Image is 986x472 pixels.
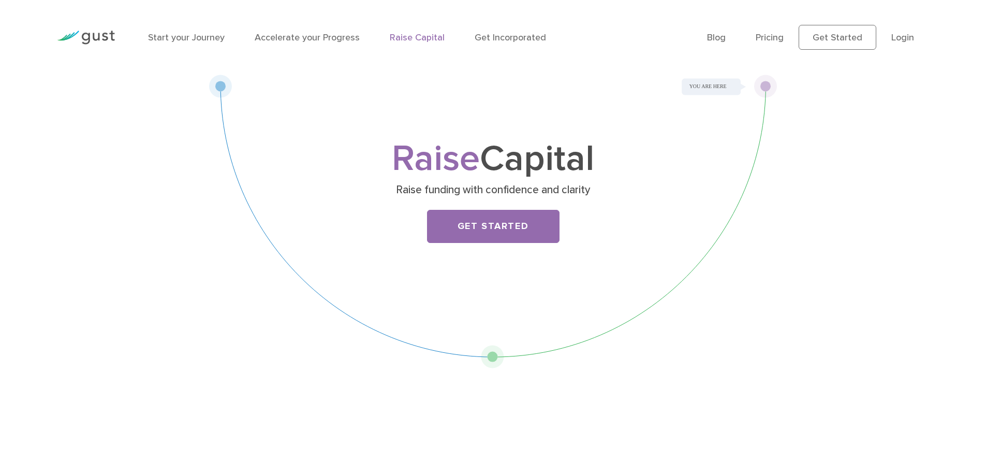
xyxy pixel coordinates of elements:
a: Start your Journey [148,32,225,43]
a: Accelerate your Progress [255,32,360,43]
span: Raise [392,137,480,180]
img: Gust Logo [57,31,115,45]
a: Raise Capital [390,32,445,43]
a: Get Started [427,210,560,243]
h1: Capital [289,142,698,176]
a: Get Started [799,25,876,50]
a: Blog [707,32,726,43]
a: Pricing [756,32,784,43]
p: Raise funding with confidence and clarity [292,183,694,197]
a: Get Incorporated [475,32,546,43]
a: Login [891,32,914,43]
